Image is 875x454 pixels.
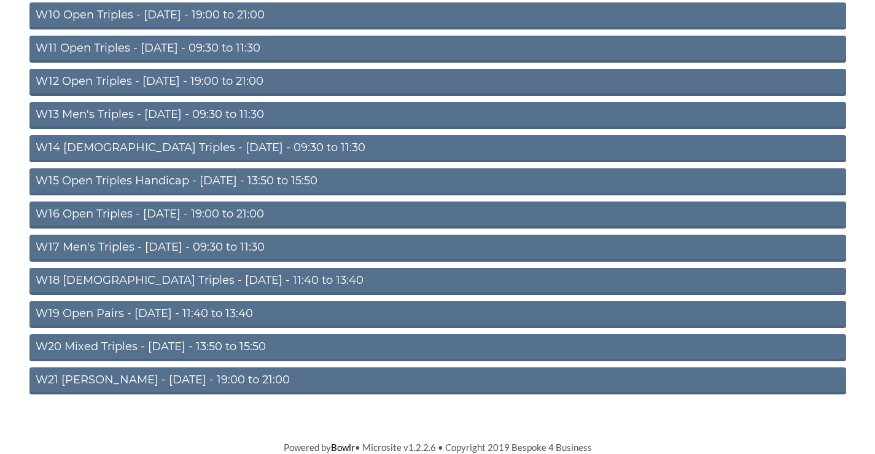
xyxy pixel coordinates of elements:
a: W18 [DEMOGRAPHIC_DATA] Triples - [DATE] - 11:40 to 13:40 [29,268,846,295]
a: W12 Open Triples - [DATE] - 19:00 to 21:00 [29,69,846,96]
a: W21 [PERSON_NAME] - [DATE] - 19:00 to 21:00 [29,367,846,394]
a: W19 Open Pairs - [DATE] - 11:40 to 13:40 [29,301,846,328]
a: W17 Men's Triples - [DATE] - 09:30 to 11:30 [29,235,846,262]
a: W15 Open Triples Handicap - [DATE] - 13:50 to 15:50 [29,168,846,195]
a: W16 Open Triples - [DATE] - 19:00 to 21:00 [29,202,846,229]
a: W13 Men's Triples - [DATE] - 09:30 to 11:30 [29,102,846,129]
a: W14 [DEMOGRAPHIC_DATA] Triples - [DATE] - 09:30 to 11:30 [29,135,846,162]
a: Bowlr [331,442,355,453]
a: W10 Open Triples - [DATE] - 19:00 to 21:00 [29,2,846,29]
a: W11 Open Triples - [DATE] - 09:30 to 11:30 [29,36,846,63]
span: Powered by • Microsite v1.2.2.6 • Copyright 2019 Bespoke 4 Business [284,442,592,453]
a: W20 Mixed Triples - [DATE] - 13:50 to 15:50 [29,334,846,361]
